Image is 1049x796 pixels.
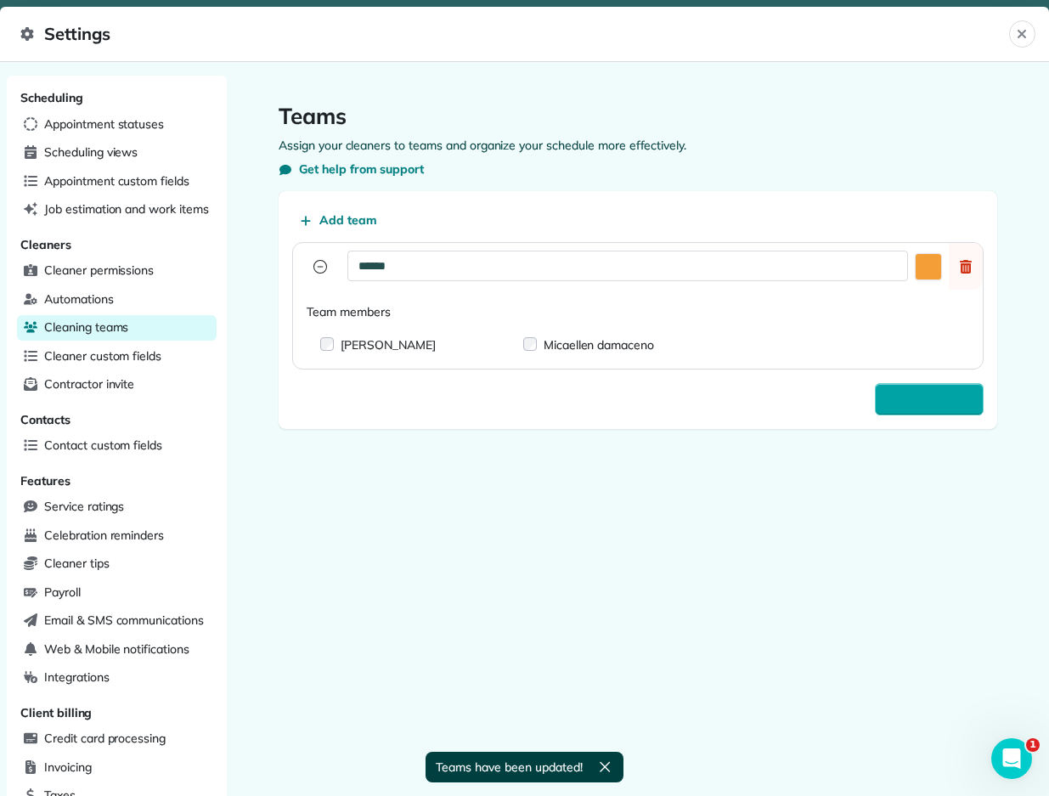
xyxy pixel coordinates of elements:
[44,291,114,308] span: Automations
[17,315,217,341] a: Cleaning teams
[44,347,161,364] span: Cleaner custom fields
[17,258,217,284] a: Cleaner permissions
[292,205,384,235] button: Add team
[44,641,189,658] span: Web & Mobile notifications
[17,112,217,138] a: Appointment statuses
[17,665,217,691] a: Integrations
[17,287,217,313] a: Automations
[44,116,164,133] span: Appointment statuses
[44,144,138,161] span: Scheduling views
[17,344,217,370] a: Cleaner custom fields
[915,253,942,280] button: Activate Color Picker
[17,433,217,459] a: Contact custom fields
[17,755,217,781] a: Invoicing
[44,498,124,515] span: Service ratings
[279,137,997,154] p: Assign your cleaners to teams and organize your schedule more effectively.
[299,161,424,178] span: Get help from support
[279,103,997,130] h1: Teams
[44,730,166,747] span: Credit card processing
[20,90,83,105] span: Scheduling
[17,140,217,166] a: Scheduling views
[20,705,92,720] span: Client billing
[17,169,217,195] a: Appointment custom fields
[44,200,209,217] span: Job estimation and work items
[991,738,1032,779] iframe: Intercom live chat
[17,551,217,577] a: Cleaner tips
[20,20,1009,48] span: Settings
[17,608,217,634] a: Email & SMS communications
[44,437,162,454] span: Contact custom fields
[44,262,154,279] span: Cleaner permissions
[20,412,70,427] span: Contacts
[544,336,654,353] label: Micaellen damaceno
[17,637,217,663] a: Web & Mobile notifications
[20,473,70,488] span: Features
[341,336,436,353] label: [PERSON_NAME]
[44,584,81,601] span: Payroll
[44,555,110,572] span: Cleaner tips
[17,494,217,520] a: Service ratings
[44,669,110,686] span: Integrations
[319,212,377,229] span: Add team
[17,580,217,606] a: Payroll
[44,612,204,629] span: Email & SMS communications
[44,375,134,392] span: Contractor invite
[44,172,189,189] span: Appointment custom fields
[17,372,217,398] a: Contractor invite
[1026,738,1040,752] span: 1
[1009,20,1035,48] button: Close
[279,161,424,178] button: Get help from support
[17,197,217,223] a: Job estimation and work items
[44,319,128,336] span: Cleaning teams
[307,303,983,320] span: Team members
[17,726,217,752] a: Credit card processing
[44,527,164,544] span: Celebration reminders
[436,759,582,776] span: Teams have been updated!
[20,237,71,252] span: Cleaners
[44,759,92,776] span: Invoicing
[17,523,217,549] a: Celebration reminders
